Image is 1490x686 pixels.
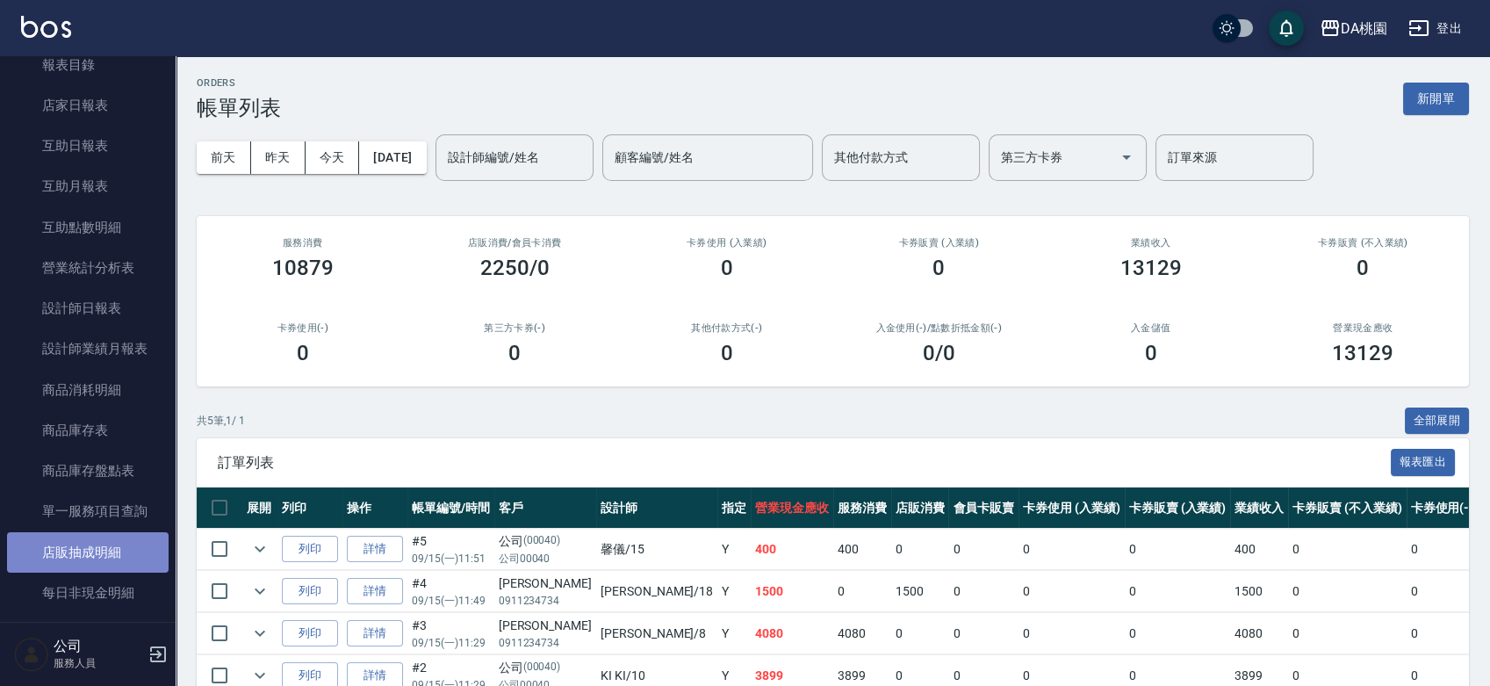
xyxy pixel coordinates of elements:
[1332,341,1393,365] h3: 13129
[1407,613,1479,654] td: 0
[1019,571,1125,612] td: 0
[1288,529,1406,570] td: 0
[277,487,342,529] th: 列印
[1125,529,1231,570] td: 0
[197,77,281,89] h2: ORDERS
[1019,487,1125,529] th: 卡券使用 (入業績)
[251,141,306,174] button: 昨天
[1112,143,1141,171] button: Open
[7,45,169,85] a: 報表目錄
[480,256,550,280] h3: 2250/0
[642,322,812,334] h2: 其他付款方式(-)
[7,491,169,531] a: 單一服務項目查詢
[430,322,601,334] h2: 第三方卡券(-)
[854,237,1025,249] h2: 卡券販賣 (入業績)
[523,659,561,677] p: (00040)
[891,613,949,654] td: 0
[7,126,169,166] a: 互助日報表
[197,141,251,174] button: 前天
[347,620,403,647] a: 詳情
[891,571,949,612] td: 1500
[247,620,273,646] button: expand row
[218,322,388,334] h2: 卡券使用(-)
[1145,341,1157,365] h3: 0
[21,16,71,38] img: Logo
[596,613,717,654] td: [PERSON_NAME] /8
[499,532,592,551] div: 公司
[1288,571,1406,612] td: 0
[499,635,592,651] p: 0911234734
[407,613,494,654] td: #3
[499,574,592,593] div: [PERSON_NAME]
[1341,18,1387,40] div: DA桃園
[242,487,277,529] th: 展開
[948,613,1019,654] td: 0
[7,451,169,491] a: 商品庫存盤點表
[1407,529,1479,570] td: 0
[306,141,360,174] button: 今天
[1066,322,1236,334] h2: 入金儲值
[407,529,494,570] td: #5
[751,613,833,654] td: 4080
[833,529,891,570] td: 400
[412,635,490,651] p: 09/15 (一) 11:29
[1066,237,1236,249] h2: 業績收入
[342,487,407,529] th: 操作
[596,529,717,570] td: 馨儀 /15
[596,571,717,612] td: [PERSON_NAME] /18
[1125,487,1231,529] th: 卡券販賣 (入業績)
[272,256,334,280] h3: 10879
[1391,449,1456,476] button: 報表匯出
[833,571,891,612] td: 0
[499,617,592,635] div: [PERSON_NAME]
[7,207,169,248] a: 互助點數明細
[508,341,521,365] h3: 0
[412,551,490,567] p: 09/15 (一) 11:51
[948,529,1019,570] td: 0
[347,578,403,605] a: 詳情
[1405,408,1470,435] button: 全部展開
[412,593,490,609] p: 09/15 (一) 11:49
[854,322,1025,334] h2: 入金使用(-) /點數折抵金額(-)
[7,166,169,206] a: 互助月報表
[247,536,273,562] button: expand row
[1391,453,1456,470] a: 報表匯出
[7,410,169,451] a: 商品庫存表
[1019,613,1125,654] td: 0
[218,237,388,249] h3: 服務消費
[1403,83,1469,115] button: 新開單
[1278,322,1449,334] h2: 營業現金應收
[891,487,949,529] th: 店販消費
[596,487,717,529] th: 設計師
[197,413,245,429] p: 共 5 筆, 1 / 1
[407,487,494,529] th: 帳單編號/時間
[642,237,812,249] h2: 卡券使用 (入業績)
[7,620,169,666] button: 客戶管理
[948,487,1019,529] th: 會員卡販賣
[833,487,891,529] th: 服務消費
[717,571,751,612] td: Y
[932,256,945,280] h3: 0
[1278,237,1449,249] h2: 卡券販賣 (不入業績)
[430,237,601,249] h2: 店販消費 /會員卡消費
[717,613,751,654] td: Y
[1125,571,1231,612] td: 0
[407,571,494,612] td: #4
[1407,487,1479,529] th: 卡券使用(-)
[1230,487,1288,529] th: 業績收入
[1120,256,1182,280] h3: 13129
[1230,571,1288,612] td: 1500
[1125,613,1231,654] td: 0
[948,571,1019,612] td: 0
[359,141,426,174] button: [DATE]
[1230,613,1288,654] td: 4080
[218,454,1391,472] span: 訂單列表
[751,487,833,529] th: 營業現金應收
[14,637,49,672] img: Person
[282,620,338,647] button: 列印
[297,341,309,365] h3: 0
[282,536,338,563] button: 列印
[1403,90,1469,106] a: 新開單
[494,487,596,529] th: 客戶
[54,655,143,671] p: 服務人員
